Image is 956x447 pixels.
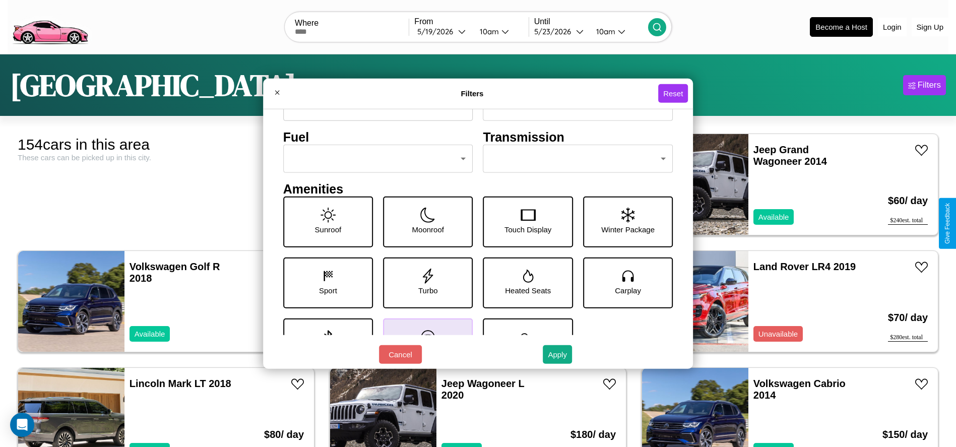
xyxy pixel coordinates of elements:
[8,5,92,47] img: logo
[615,283,641,297] p: Carplay
[283,130,473,144] h4: Fuel
[588,26,648,37] button: 10am
[888,334,928,342] div: $ 280 est. total
[534,27,576,36] div: 5 / 23 / 2026
[475,27,501,36] div: 10am
[483,130,673,144] h4: Transmission
[878,18,907,36] button: Login
[903,75,946,95] button: Filters
[472,26,529,37] button: 10am
[810,17,873,37] button: Become a Host
[10,65,296,106] h1: [GEOGRAPHIC_DATA]
[543,345,572,364] button: Apply
[315,222,342,236] p: Sunroof
[753,261,856,272] a: Land Rover LR4 2019
[534,17,648,26] label: Until
[10,413,34,437] div: Open Intercom Messenger
[888,217,928,225] div: $ 240 est. total
[135,327,165,341] p: Available
[418,283,438,297] p: Turbo
[753,144,827,167] a: Jeep Grand Wagoneer 2014
[758,327,798,341] p: Unavailable
[441,378,525,401] a: Jeep Wagoneer L 2020
[379,345,422,364] button: Cancel
[130,378,231,389] a: Lincoln Mark LT 2018
[944,203,951,244] div: Give Feedback
[18,153,314,162] div: These cars can be picked up in this city.
[505,283,551,297] p: Heated Seats
[414,17,528,26] label: From
[319,283,337,297] p: Sport
[601,222,655,236] p: Winter Package
[283,181,673,196] h4: Amenities
[918,80,941,90] div: Filters
[758,210,789,224] p: Available
[658,84,688,103] button: Reset
[753,378,846,401] a: Volkswagen Cabrio 2014
[130,261,220,284] a: Volkswagen Golf R 2018
[18,136,314,153] div: 154 cars in this area
[888,185,928,217] h3: $ 60 / day
[414,26,471,37] button: 5/19/2026
[912,18,948,36] button: Sign Up
[888,302,928,334] h3: $ 70 / day
[295,19,409,28] label: Where
[286,89,658,98] h4: Filters
[504,222,551,236] p: Touch Display
[412,222,444,236] p: Moonroof
[591,27,618,36] div: 10am
[417,27,458,36] div: 5 / 19 / 2026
